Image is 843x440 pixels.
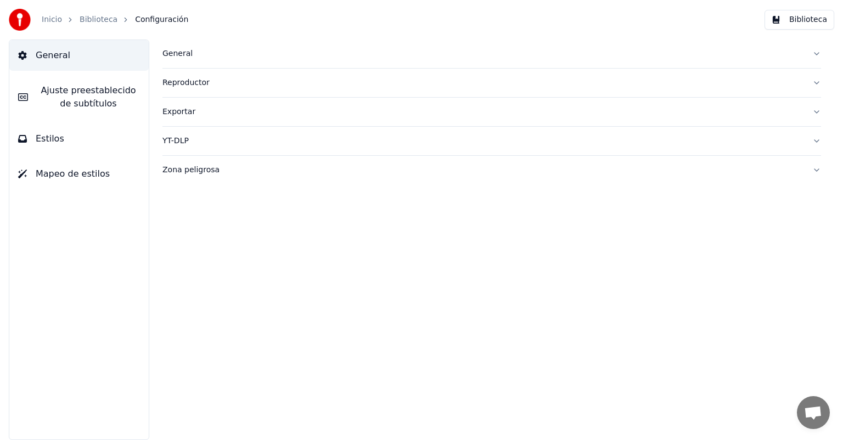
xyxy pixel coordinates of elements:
[162,98,821,126] button: Exportar
[80,14,117,25] a: Biblioteca
[162,106,803,117] div: Exportar
[42,14,62,25] a: Inicio
[162,77,803,88] div: Reproductor
[9,159,149,189] button: Mapeo de estilos
[162,127,821,155] button: YT-DLP
[135,14,188,25] span: Configuración
[9,123,149,154] button: Estilos
[37,84,140,110] span: Ajuste preestablecido de subtítulos
[162,156,821,184] button: Zona peligrosa
[36,132,64,145] span: Estilos
[36,49,70,62] span: General
[36,167,110,180] span: Mapeo de estilos
[9,75,149,119] button: Ajuste preestablecido de subtítulos
[162,136,803,146] div: YT-DLP
[42,14,188,25] nav: breadcrumb
[162,48,803,59] div: General
[797,396,830,429] div: Chat abierto
[9,40,149,71] button: General
[9,9,31,31] img: youka
[162,165,803,176] div: Zona peligrosa
[765,10,834,30] button: Biblioteca
[162,40,821,68] button: General
[162,69,821,97] button: Reproductor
